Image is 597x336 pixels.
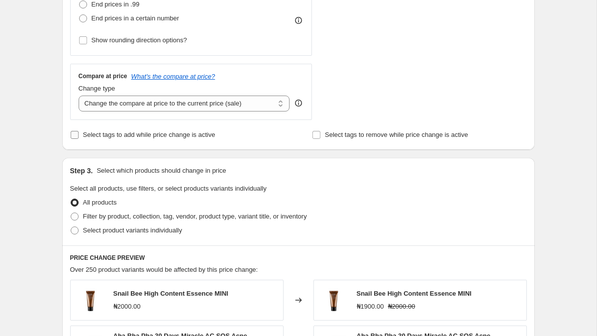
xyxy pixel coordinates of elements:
span: Snail Bee High Content Essence MINI [357,290,472,297]
h6: PRICE CHANGE PREVIEW [70,254,527,262]
span: All products [83,199,117,206]
span: Select tags to add while price change is active [83,131,215,138]
span: Over 250 product variants would be affected by this price change: [70,266,258,273]
span: Snail Bee High Content Essence MINI [113,290,228,297]
span: Filter by product, collection, tag, vendor, product type, variant title, or inventory [83,213,307,220]
div: help [294,98,303,108]
img: Untitleddesign_80x.jpg [76,285,105,315]
img: Untitleddesign_80x.jpg [319,285,349,315]
span: End prices in .99 [92,0,140,8]
span: Select all products, use filters, or select products variants individually [70,185,267,192]
span: Show rounding direction options? [92,36,187,44]
h2: Step 3. [70,166,93,176]
p: Select which products should change in price [97,166,226,176]
span: Select product variants individually [83,226,182,234]
span: Select tags to remove while price change is active [325,131,468,138]
div: ₦2000.00 [113,302,141,312]
button: What's the compare at price? [131,73,215,80]
span: End prices in a certain number [92,14,179,22]
span: Change type [79,85,115,92]
strike: ₦2000.00 [388,302,415,312]
h3: Compare at price [79,72,127,80]
div: ₦1900.00 [357,302,384,312]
